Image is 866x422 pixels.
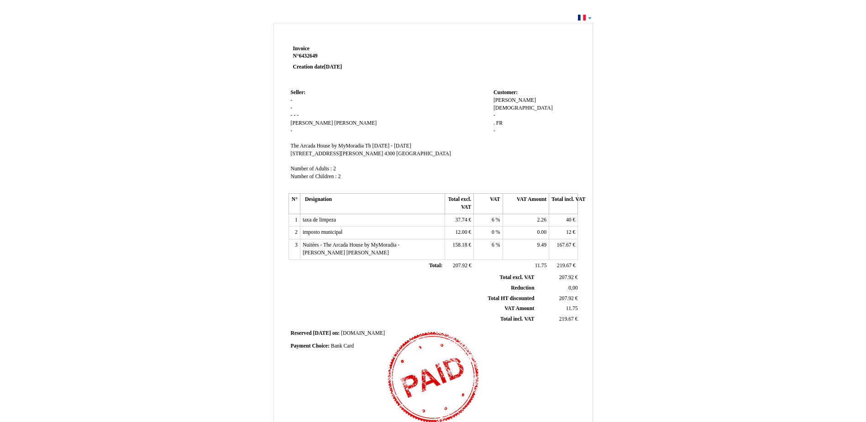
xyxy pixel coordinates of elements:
span: 11.75 [566,306,578,311]
span: - [291,97,293,103]
span: FR [496,120,503,126]
th: VAT Amount [503,194,549,214]
td: € [445,214,473,227]
span: Total incl. VAT [500,316,535,322]
td: 1 [289,214,300,227]
td: € [536,273,579,283]
span: [PERSON_NAME] [291,120,333,126]
span: 207.92 [559,295,574,301]
span: . [493,120,495,126]
td: € [536,293,579,304]
span: 219.67 [559,316,574,322]
span: [DEMOGRAPHIC_DATA] [493,105,553,111]
th: Total incl. VAT [549,194,578,214]
td: € [549,259,578,272]
span: Invoice [293,46,310,52]
span: Payment Choice: [291,343,330,349]
span: 207.92 [453,263,467,269]
span: 0 [492,229,494,235]
span: - [493,128,495,134]
span: - [291,112,293,118]
span: 207.92 [559,274,574,280]
th: N° [289,194,300,214]
span: Total HT discounted [488,295,534,301]
span: Seller: [291,90,305,95]
span: 4300 [384,151,395,157]
span: - [294,112,295,118]
strong: N° [293,53,402,60]
span: Bank Card [331,343,354,349]
span: The Arcada House by MyMoradia [291,143,364,149]
span: taxa de limpeza [303,217,336,223]
td: 3 [289,239,300,259]
span: Th [DATE] - [DATE] [365,143,411,149]
span: Customer: [493,90,518,95]
span: 0,00 [568,285,577,291]
span: 167.67 [557,242,572,248]
span: Nuitées - The Arcada House by MyMoradia - [PERSON_NAME] [PERSON_NAME] [303,242,399,256]
span: [PERSON_NAME] [493,97,536,103]
span: [STREET_ADDRESS][PERSON_NAME] [291,151,383,157]
span: 6 [492,217,494,223]
strong: Creation date [293,64,342,70]
td: € [549,239,578,259]
span: 158.18 [452,242,467,248]
span: on: [332,330,340,336]
span: Reduction [511,285,534,291]
span: 6432649 [299,53,318,59]
span: 12.00 [455,229,467,235]
td: € [536,314,579,325]
td: € [445,227,473,239]
span: Total excl. VAT [500,274,535,280]
span: [DATE] [324,64,342,70]
span: Number of Adults : [291,166,332,172]
span: 2.26 [537,217,546,223]
span: [DOMAIN_NAME] [341,330,385,336]
span: 37.74 [455,217,467,223]
span: imposto municipal [303,229,342,235]
span: VAT Amount [504,306,534,311]
td: € [445,239,473,259]
span: [DATE] [313,330,331,336]
th: VAT [474,194,503,214]
span: 9.49 [537,242,546,248]
span: - [291,128,293,134]
span: - [493,112,495,118]
span: 40 [566,217,572,223]
td: € [445,259,473,272]
td: € [549,227,578,239]
th: Designation [300,194,445,214]
span: 12 [566,229,572,235]
span: Number of Children : [291,174,337,179]
span: 2 [338,174,341,179]
span: Reserved [291,330,312,336]
td: % [474,227,503,239]
span: 6 [492,242,494,248]
span: - [297,112,299,118]
span: 0.00 [537,229,546,235]
span: 219.67 [557,263,572,269]
td: € [549,214,578,227]
td: % [474,214,503,227]
td: 2 [289,227,300,239]
span: Total: [429,263,442,269]
span: [PERSON_NAME] [334,120,377,126]
span: 2 [333,166,336,172]
span: 11.75 [535,263,547,269]
span: - [291,105,293,111]
td: % [474,239,503,259]
th: Total excl. VAT [445,194,473,214]
span: [GEOGRAPHIC_DATA] [396,151,451,157]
